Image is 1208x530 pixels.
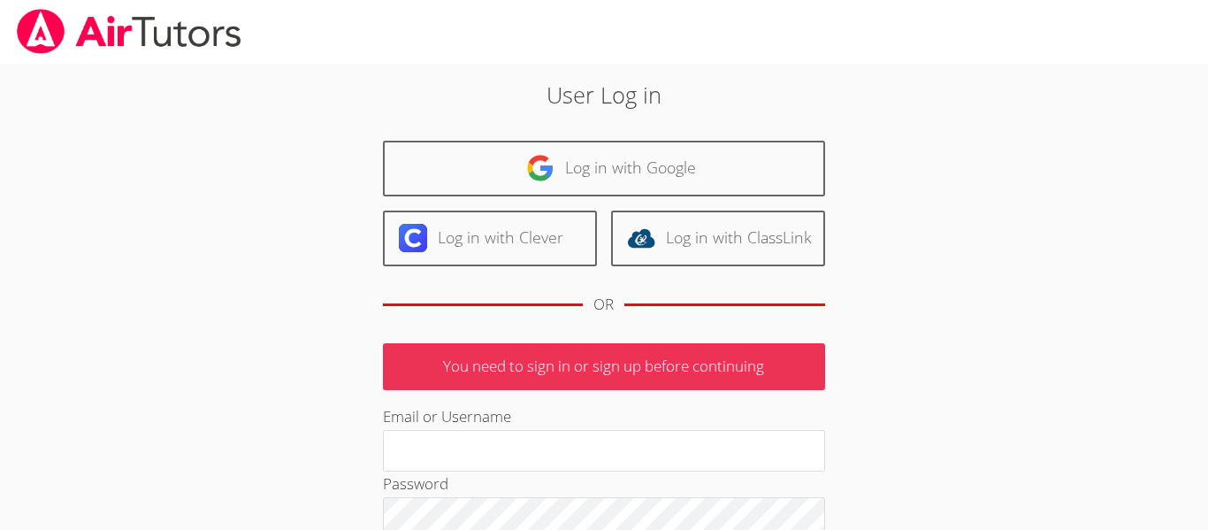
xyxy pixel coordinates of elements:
img: classlink-logo-d6bb404cc1216ec64c9a2012d9dc4662098be43eaf13dc465df04b49fa7ab582.svg [627,224,655,252]
a: Log in with Google [383,141,825,196]
img: clever-logo-6eab21bc6e7a338710f1a6ff85c0baf02591cd810cc4098c63d3a4b26e2feb20.svg [399,224,427,252]
img: airtutors_banner-c4298cdbf04f3fff15de1276eac7730deb9818008684d7c2e4769d2f7ddbe033.png [15,9,243,54]
a: Log in with ClassLink [611,211,825,266]
h2: User Log in [278,78,930,111]
p: You need to sign in or sign up before continuing [383,343,825,390]
a: Log in with Clever [383,211,597,266]
label: Password [383,473,448,494]
img: google-logo-50288ca7cdecda66e5e0955fdab243c47b7ad437acaf1139b6f446037453330a.svg [526,154,554,182]
div: OR [593,292,614,318]
label: Email or Username [383,406,511,426]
